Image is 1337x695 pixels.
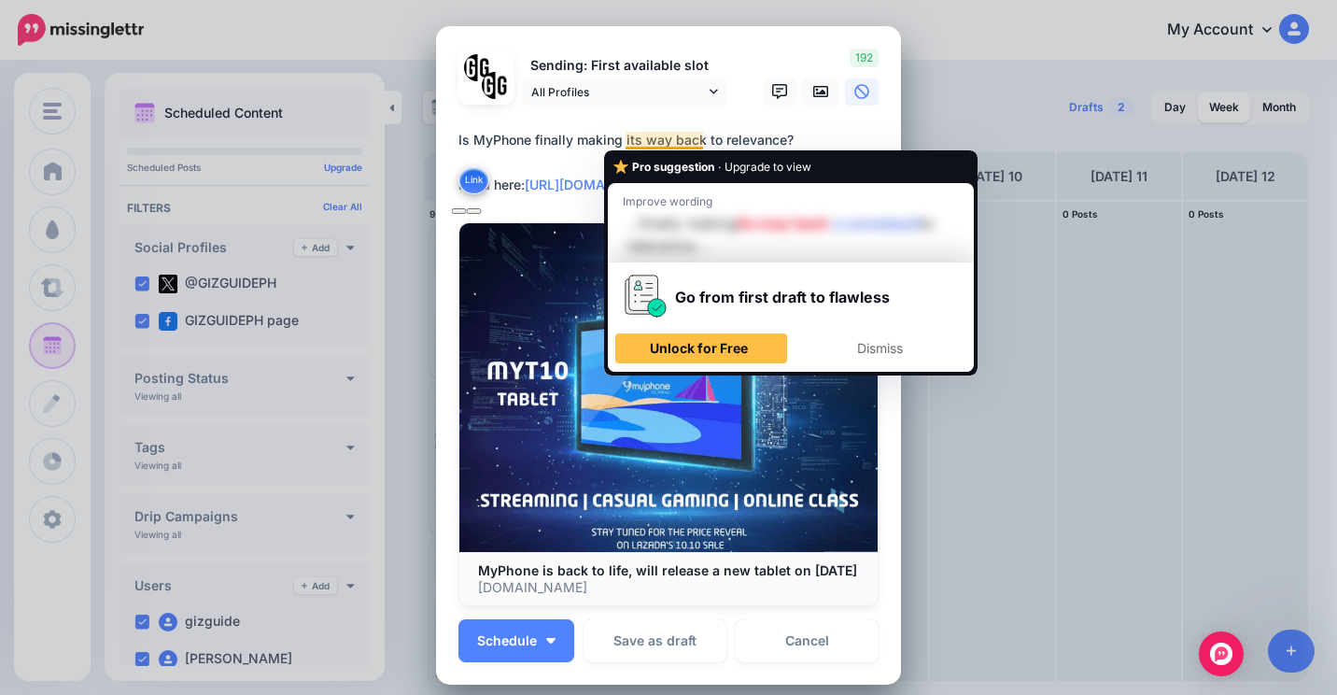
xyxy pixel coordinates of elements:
[522,55,727,77] p: Sending: First available slot
[458,166,489,194] button: Link
[522,78,727,106] a: All Profiles
[531,82,705,102] span: All Profiles
[546,638,556,644] img: arrow-down-white.png
[478,562,857,578] b: MyPhone is back to life, will release a new tablet on [DATE]
[1199,631,1244,676] div: Open Intercom Messenger
[477,634,537,647] span: Schedule
[850,49,879,67] span: 192
[482,72,509,99] img: JT5sWCfR-79925.png
[458,619,574,662] button: Schedule
[464,54,491,81] img: 353459792_649996473822713_4483302954317148903_n-bsa138318.png
[459,223,878,553] img: MyPhone is back to life, will release a new tablet on October 10
[736,619,879,662] a: Cancel
[458,129,888,196] textarea: To enrich screen reader interactions, please activate Accessibility in Grammarly extension settings
[584,619,726,662] button: Save as draft
[458,129,888,196] div: Is MyPhone finally making its way back to relevance? Read here:
[478,579,859,596] p: [DOMAIN_NAME]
